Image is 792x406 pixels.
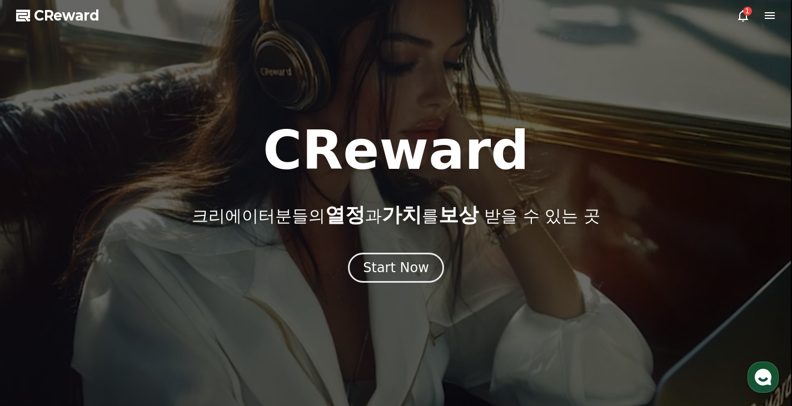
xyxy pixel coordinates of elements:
[348,264,444,274] a: Start Now
[363,259,429,277] div: Start Now
[263,124,529,177] h1: CReward
[348,253,444,283] button: Start Now
[736,9,750,22] a: 1
[192,204,600,226] p: 크리에이터분들의 과 를 받을 수 있는 곳
[325,203,365,226] span: 열정
[16,7,99,24] a: CReward
[34,7,99,24] span: CReward
[439,203,479,226] span: 보상
[743,7,752,16] div: 1
[382,203,422,226] span: 가치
